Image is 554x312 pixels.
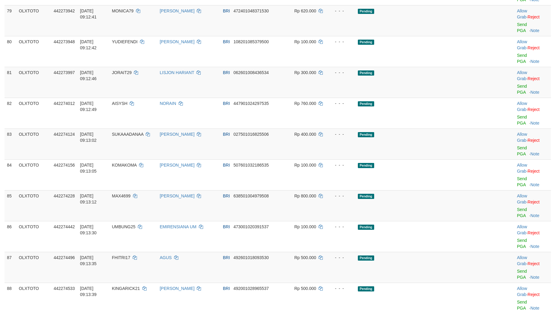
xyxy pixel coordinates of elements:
a: Send PGA [517,145,527,156]
a: Reject [528,76,540,81]
span: KOMAKOMA [112,163,137,167]
div: - - - [330,100,353,106]
div: - - - [330,8,353,14]
td: OLXTOTO [16,36,51,67]
span: Rp 760.000 [294,101,316,106]
span: Copy 472401048371530 to clipboard [233,8,269,13]
a: Note [530,244,539,249]
span: BRI [223,163,230,167]
a: Reject [528,107,540,112]
div: - - - [330,70,353,76]
span: · [517,224,528,235]
a: Note [530,90,539,95]
span: UMBUNG25 [112,224,135,229]
a: Note [530,59,539,64]
a: Send PGA [517,207,527,218]
span: Pending [358,101,374,106]
span: · [517,132,528,143]
span: MAX4699 [112,193,130,198]
a: Send PGA [517,22,527,33]
span: BRI [223,286,230,291]
span: BRI [223,224,230,229]
a: [PERSON_NAME] [160,39,194,44]
a: Reject [528,15,540,19]
a: Reject [528,230,540,235]
span: 442273942 [54,8,75,13]
span: Pending [358,194,374,199]
a: Allow Grab [517,70,527,81]
span: Rp 500.000 [294,286,316,291]
a: AGUS [160,255,172,260]
td: · [515,159,551,190]
a: Reject [528,261,540,266]
div: - - - [330,39,353,45]
span: · [517,70,528,81]
span: JORAIT29 [112,70,131,75]
span: Copy 447901024297535 to clipboard [233,101,269,106]
span: Rp 500.000 [294,255,316,260]
td: OLXTOTO [16,5,51,36]
a: Reject [528,138,540,143]
a: Allow Grab [517,163,527,174]
a: Note [530,182,539,187]
span: FHITRI17 [112,255,130,260]
span: 442273997 [54,70,75,75]
span: Pending [358,132,374,137]
div: - - - [330,224,353,230]
span: BRI [223,193,230,198]
a: EMIRENSIANA UM [160,224,196,229]
a: [PERSON_NAME] [160,163,194,167]
a: Allow Grab [517,132,527,143]
td: · [515,128,551,159]
td: 81 [5,67,16,98]
a: Send PGA [517,53,527,64]
span: BRI [223,39,230,44]
a: Note [530,306,539,310]
td: · [515,252,551,283]
span: · [517,101,528,112]
span: · [517,193,528,204]
span: Copy 507601032186535 to clipboard [233,163,269,167]
td: OLXTOTO [16,67,51,98]
span: [DATE] 09:12:42 [80,39,97,50]
td: 80 [5,36,16,67]
a: LISJON HARIANT [160,70,194,75]
span: Copy 108201085379500 to clipboard [233,39,269,44]
span: Copy 473001020391537 to clipboard [233,224,269,229]
span: BRI [223,8,230,13]
span: Pending [358,9,374,14]
div: - - - [330,255,353,261]
span: Copy 062601008436534 to clipboard [233,70,269,75]
span: Pending [358,163,374,168]
span: BRI [223,255,230,260]
td: · [515,5,551,36]
div: - - - [330,131,353,137]
a: Send PGA [517,84,527,95]
a: Send PGA [517,300,527,310]
span: Copy 492001028965537 to clipboard [233,286,269,291]
span: SUKAAADANAA [112,132,143,137]
a: Allow Grab [517,8,527,19]
div: - - - [330,193,353,199]
span: · [517,8,528,19]
span: Rp 400.000 [294,132,316,137]
span: Copy 638501004979508 to clipboard [233,193,269,198]
span: Rp 300.000 [294,70,316,75]
span: · [517,255,528,266]
td: · [515,221,551,252]
td: · [515,36,551,67]
span: KINGARICK21 [112,286,140,291]
a: Send PGA [517,238,527,249]
a: Allow Grab [517,39,527,50]
span: BRI [223,101,230,106]
a: Reject [528,169,540,174]
a: Send PGA [517,176,527,187]
td: · [515,190,551,221]
a: [PERSON_NAME] [160,8,194,13]
div: - - - [330,285,353,291]
a: Allow Grab [517,255,527,266]
span: Rp 620.000 [294,8,316,13]
span: Rp 800.000 [294,193,316,198]
td: 79 [5,5,16,36]
a: Allow Grab [517,224,527,235]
